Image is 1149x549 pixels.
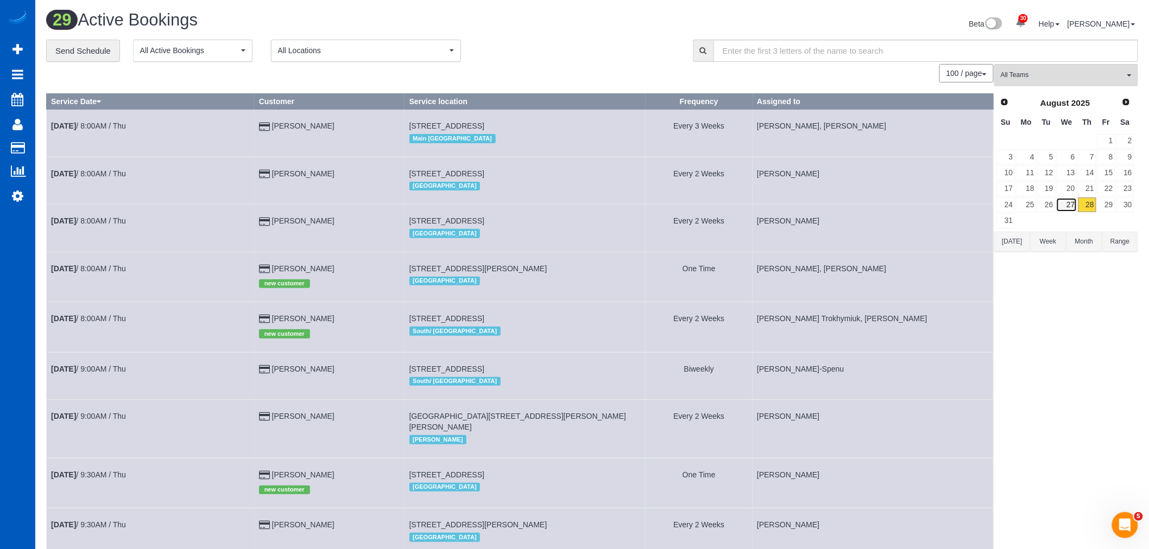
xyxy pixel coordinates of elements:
[1038,182,1056,196] a: 19
[714,40,1138,62] input: Enter the first 3 letters of the name to search
[51,169,126,178] a: [DATE]/ 8:00AM / Thu
[51,470,76,479] b: [DATE]
[46,11,584,29] h1: Active Bookings
[940,64,994,82] nav: Pagination navigation
[409,134,496,143] span: Main [GEOGRAPHIC_DATA]
[996,182,1015,196] a: 17
[259,279,310,288] span: new customer
[1040,98,1069,107] span: August
[409,374,641,388] div: Location
[51,169,76,178] b: [DATE]
[1038,197,1056,212] a: 26
[254,302,405,352] td: Customer
[409,179,641,193] div: Location
[409,520,547,529] span: [STREET_ADDRESS][PERSON_NAME]
[1097,150,1115,164] a: 8
[409,533,481,541] span: [GEOGRAPHIC_DATA]
[646,400,753,458] td: Frequency
[409,412,626,431] span: [GEOGRAPHIC_DATA][STREET_ADDRESS][PERSON_NAME][PERSON_NAME]
[1116,197,1134,212] a: 30
[1068,20,1135,28] a: [PERSON_NAME]
[51,412,76,420] b: [DATE]
[254,458,405,508] td: Customer
[1016,165,1036,180] a: 11
[405,94,646,110] th: Service location
[405,458,646,508] td: Service location
[405,400,646,458] td: Service location
[51,264,76,273] b: [DATE]
[1097,165,1115,180] a: 15
[409,314,484,323] span: [STREET_ADDRESS]
[259,521,270,529] i: Credit Card Payment
[409,226,641,240] div: Location
[7,11,28,26] a: Automaid Logo
[51,122,76,130] b: [DATE]
[272,216,334,225] a: [PERSON_NAME]
[1016,150,1036,164] a: 4
[259,218,270,226] i: Credit Card Payment
[259,329,310,338] span: new customer
[51,264,126,273] a: [DATE]/ 8:00AM / Thu
[51,365,126,373] a: [DATE]/ 9:00AM / Thu
[272,122,334,130] a: [PERSON_NAME]
[1030,232,1066,252] button: Week
[46,10,78,30] span: 29
[1116,165,1134,180] a: 16
[994,64,1138,86] button: All Teams
[409,277,481,285] span: [GEOGRAPHIC_DATA]
[1038,150,1056,164] a: 5
[753,252,994,302] td: Assigned to
[259,471,270,479] i: Credit Card Payment
[1056,165,1077,180] a: 13
[1116,134,1134,149] a: 2
[1016,182,1036,196] a: 18
[51,470,126,479] a: [DATE]/ 9:30AM / Thu
[1112,512,1138,538] iframe: Intercom live chat
[969,20,1003,28] a: Beta
[1000,98,1009,106] span: Prev
[51,314,126,323] a: [DATE]/ 8:00AM / Thu
[409,483,481,491] span: [GEOGRAPHIC_DATA]
[51,365,76,373] b: [DATE]
[254,400,405,458] td: Customer
[1078,182,1096,196] a: 21
[1097,197,1115,212] a: 29
[272,365,334,373] a: [PERSON_NAME]
[278,45,447,56] span: All Locations
[47,157,255,204] td: Schedule date
[409,365,484,373] span: [STREET_ADDRESS]
[259,123,270,131] i: Credit Card Payment
[646,110,753,157] td: Frequency
[51,520,126,529] a: [DATE]/ 9:30AM / Thu
[646,157,753,204] td: Frequency
[254,110,405,157] td: Customer
[47,94,255,110] th: Service Date
[254,205,405,252] td: Customer
[1078,165,1096,180] a: 14
[1097,182,1115,196] a: 22
[994,232,1030,252] button: [DATE]
[46,40,120,62] a: Send Schedule
[47,302,255,352] td: Schedule date
[409,216,484,225] span: [STREET_ADDRESS]
[984,17,1002,31] img: New interface
[1119,95,1134,110] a: Next
[996,197,1015,212] a: 24
[405,302,646,352] td: Service location
[1056,182,1077,196] a: 20
[1121,118,1130,126] span: Saturday
[994,64,1138,81] ol: All Teams
[405,205,646,252] td: Service location
[272,169,334,178] a: [PERSON_NAME]
[271,40,461,62] button: All Locations
[409,480,641,494] div: Location
[405,157,646,204] td: Service location
[409,169,484,178] span: [STREET_ADDRESS]
[409,327,501,335] span: South/ [GEOGRAPHIC_DATA]
[47,352,255,399] td: Schedule date
[1122,98,1131,106] span: Next
[996,213,1015,228] a: 31
[409,182,481,190] span: [GEOGRAPHIC_DATA]
[1001,71,1125,80] span: All Teams
[51,122,126,130] a: [DATE]/ 8:00AM / Thu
